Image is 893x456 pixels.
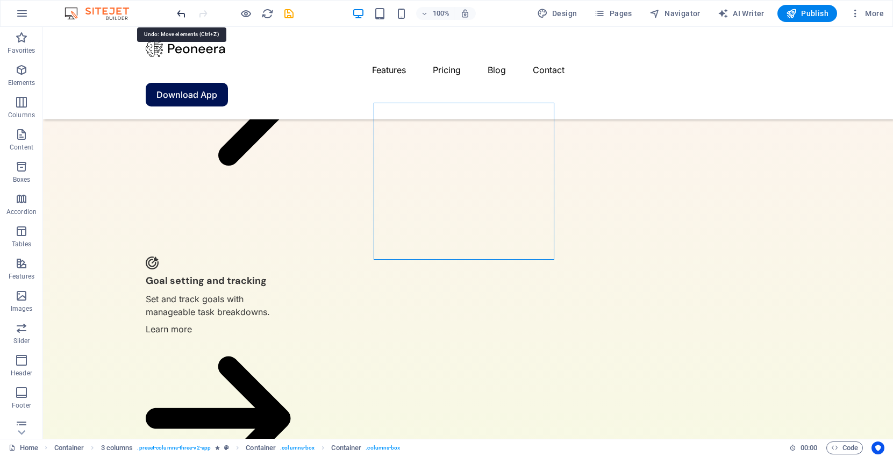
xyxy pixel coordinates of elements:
[8,79,35,87] p: Elements
[175,7,188,20] button: undo
[533,5,582,22] div: Design (Ctrl+Alt+Y)
[826,441,863,454] button: Code
[808,444,810,452] span: :
[11,304,33,313] p: Images
[331,441,361,454] span: Click to select. Double-click to edit
[8,46,35,55] p: Favorites
[533,5,582,22] button: Design
[11,369,32,377] p: Header
[261,8,274,20] i: Reload page
[432,7,449,20] h6: 100%
[366,441,400,454] span: . columns-box
[777,5,837,22] button: Publish
[9,272,34,281] p: Features
[645,5,705,22] button: Navigator
[261,7,274,20] button: reload
[280,441,315,454] span: . columns-box
[846,5,888,22] button: More
[6,208,37,216] p: Accordion
[101,441,133,454] span: Click to select. Double-click to edit
[282,7,295,20] button: save
[13,175,31,184] p: Boxes
[215,445,220,451] i: Element contains an animation
[537,8,577,19] span: Design
[801,441,817,454] span: 00 00
[789,441,818,454] h6: Session time
[246,441,276,454] span: Click to select. Double-click to edit
[649,8,701,19] span: Navigator
[12,240,31,248] p: Tables
[871,441,884,454] button: Usercentrics
[590,5,636,22] button: Pages
[460,9,470,18] i: On resize automatically adjust zoom level to fit chosen device.
[239,7,252,20] button: Click here to leave preview mode and continue editing
[54,441,84,454] span: Click to select. Double-click to edit
[713,5,769,22] button: AI Writer
[718,8,765,19] span: AI Writer
[137,441,211,454] span: . preset-columns-three-v2-app
[12,401,31,410] p: Footer
[224,445,229,451] i: This element is a customizable preset
[283,8,295,20] i: Save (Ctrl+S)
[9,441,38,454] a: Click to cancel selection. Double-click to open Pages
[416,7,454,20] button: 100%
[8,111,35,119] p: Columns
[62,7,142,20] img: Editor Logo
[850,8,884,19] span: More
[10,143,33,152] p: Content
[786,8,828,19] span: Publish
[594,8,632,19] span: Pages
[54,441,401,454] nav: breadcrumb
[831,441,858,454] span: Code
[13,337,30,345] p: Slider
